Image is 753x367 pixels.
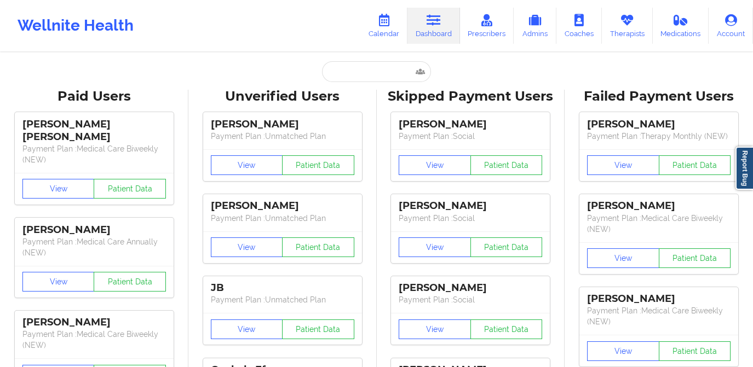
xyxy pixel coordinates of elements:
a: Coaches [556,8,602,44]
p: Payment Plan : Medical Care Biweekly (NEW) [22,143,166,165]
div: Failed Payment Users [572,88,745,105]
a: Dashboard [407,8,460,44]
button: View [211,155,283,175]
div: [PERSON_NAME] [399,200,542,212]
div: [PERSON_NAME] [22,316,166,329]
p: Payment Plan : Medical Care Annually (NEW) [22,236,166,258]
button: View [22,272,95,292]
a: Report Bug [735,147,753,190]
p: Payment Plan : Therapy Monthly (NEW) [587,131,731,142]
div: [PERSON_NAME] [587,118,731,131]
div: [PERSON_NAME] [211,118,354,131]
p: Payment Plan : Social [399,213,542,224]
button: Patient Data [94,272,166,292]
div: [PERSON_NAME] [587,200,731,212]
button: Patient Data [94,179,166,199]
button: Patient Data [659,341,731,361]
a: Therapists [602,8,653,44]
div: JB [211,282,354,294]
button: View [399,319,471,339]
button: View [211,319,283,339]
p: Payment Plan : Medical Care Biweekly (NEW) [587,213,731,235]
button: View [587,341,659,361]
p: Payment Plan : Unmatched Plan [211,294,354,305]
button: View [211,237,283,257]
div: [PERSON_NAME] [PERSON_NAME] [22,118,166,143]
div: [PERSON_NAME] [211,200,354,212]
button: View [399,155,471,175]
p: Payment Plan : Medical Care Biweekly (NEW) [587,305,731,327]
button: Patient Data [659,155,731,175]
div: [PERSON_NAME] [399,118,542,131]
p: Payment Plan : Medical Care Biweekly (NEW) [22,329,166,351]
button: Patient Data [470,319,543,339]
button: View [22,179,95,199]
button: View [587,155,659,175]
button: Patient Data [282,237,354,257]
button: Patient Data [282,155,354,175]
p: Payment Plan : Unmatched Plan [211,131,354,142]
a: Prescribers [460,8,514,44]
div: Skipped Payment Users [384,88,557,105]
a: Calendar [360,8,407,44]
a: Admins [514,8,556,44]
div: [PERSON_NAME] [587,293,731,305]
div: [PERSON_NAME] [22,224,166,236]
button: Patient Data [470,155,543,175]
div: Unverified Users [196,88,369,105]
button: Patient Data [659,248,731,268]
p: Payment Plan : Social [399,131,542,142]
button: View [587,248,659,268]
button: Patient Data [282,319,354,339]
div: [PERSON_NAME] [399,282,542,294]
button: Patient Data [470,237,543,257]
a: Medications [653,8,709,44]
p: Payment Plan : Social [399,294,542,305]
p: Payment Plan : Unmatched Plan [211,213,354,224]
div: Paid Users [8,88,181,105]
button: View [399,237,471,257]
a: Account [709,8,753,44]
